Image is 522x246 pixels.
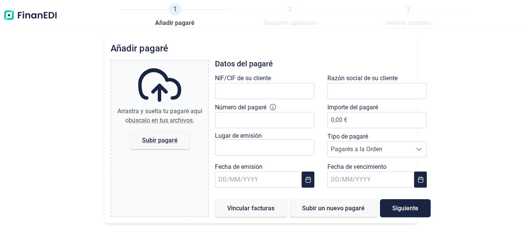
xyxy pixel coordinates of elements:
label: Fecha de emisión [215,162,263,172]
input: DD/MM/YYYY [215,172,302,188]
span: Vincular facturas [227,205,274,211]
span: Añadir pagaré [155,18,195,28]
a: 1Añadir pagaré [155,3,195,28]
span: Subir un nuevo pagaré [302,205,365,211]
img: Logo de aplicación [3,3,58,28]
h2: Añadir pagaré [111,43,411,54]
button: Subir un nuevo pagaré [290,199,377,217]
label: Fecha de vencimiento [327,162,387,172]
button: Choose Date [414,172,427,188]
h3: Datos del pagaré [215,60,431,68]
button: Choose Date [302,172,314,188]
div: Arrastra y suelta tu pagaré aquí o [114,107,205,125]
label: Importe del pagaré [327,103,378,112]
input: DD/MM/YYYY [327,172,414,188]
span: búscalo en tus archivos. [129,117,194,124]
label: Razón social de su cliente [327,74,398,83]
span: Siguiente [392,205,418,211]
span: Pagarés a la Orden [328,142,412,157]
span: Subir pagaré [142,137,178,143]
button: Vincular facturas [215,199,287,217]
label: Número del pagaré [215,103,266,112]
label: NIF/CIF de su cliente [215,74,271,83]
label: Tipo de pagaré [327,132,368,141]
button: Siguiente [380,199,431,217]
label: Lugar de emisión [215,132,262,139]
span: 1 [169,3,181,15]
